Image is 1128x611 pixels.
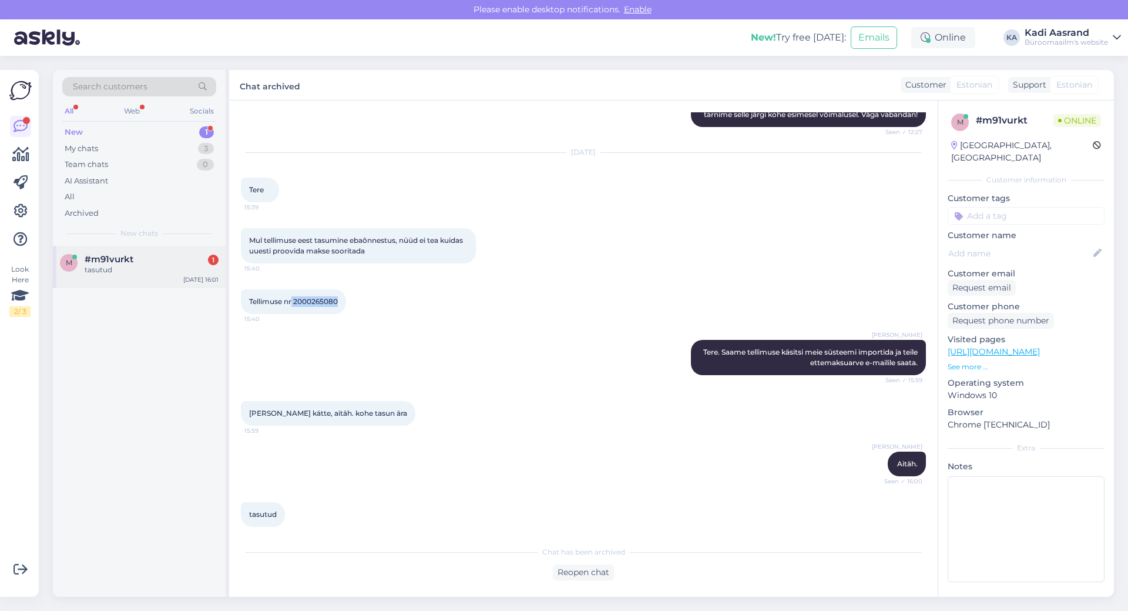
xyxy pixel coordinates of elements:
[948,247,1091,260] input: Add name
[208,255,219,265] div: 1
[120,228,158,239] span: New chats
[65,208,99,219] div: Archived
[948,229,1104,242] p: Customer name
[948,419,1104,431] p: Chrome [TECHNICAL_ID]
[948,280,1016,296] div: Request email
[620,4,655,15] span: Enable
[957,118,963,126] span: m
[976,113,1053,128] div: # m91vurkt
[901,79,946,91] div: Customer
[65,175,108,187] div: AI Assistant
[948,377,1104,389] p: Operating system
[851,26,897,49] button: Emails
[199,126,214,138] div: 1
[244,264,288,273] span: 15:40
[244,527,288,536] span: 16:01
[948,268,1104,280] p: Customer email
[542,547,625,557] span: Chat has been archived
[948,346,1040,357] a: [URL][DOMAIN_NAME]
[65,126,83,138] div: New
[65,143,98,155] div: My chats
[948,406,1104,419] p: Browser
[244,203,288,212] span: 15:39
[249,185,264,194] span: Tere
[249,510,277,519] span: tasutud
[249,409,407,418] span: [PERSON_NAME] kätte, aitäh. kohe tasun ära
[948,389,1104,402] p: Windows 10
[198,143,214,155] div: 3
[85,254,133,265] span: #m91vurkt
[9,79,32,102] img: Askly Logo
[183,275,219,284] div: [DATE] 16:01
[73,81,147,93] span: Search customers
[872,442,922,451] span: [PERSON_NAME]
[948,443,1104,453] div: Extra
[878,128,922,136] span: Seen ✓ 12:27
[244,426,288,435] span: 15:59
[241,147,926,158] div: [DATE]
[872,330,922,339] span: [PERSON_NAME]
[948,192,1104,205] p: Customer tags
[249,297,338,306] span: Tellimuse nr 2000265080
[1053,114,1101,127] span: Online
[956,79,992,91] span: Estonian
[65,191,75,203] div: All
[1025,28,1121,47] a: Kadi AasrandBüroomaailm's website
[197,159,214,171] div: 0
[703,348,919,367] span: Tere. Saame tellimuse käsitsi meie süsteemi importida ja teile ettemaksuarve e-mailile saata.
[751,32,776,43] b: New!
[948,313,1054,329] div: Request phone number
[9,306,31,317] div: 2 / 3
[553,565,614,580] div: Reopen chat
[948,333,1104,346] p: Visited pages
[1025,28,1108,38] div: Kadi Aasrand
[122,103,142,119] div: Web
[240,77,300,93] label: Chat archived
[244,315,288,323] span: 15:40
[9,264,31,317] div: Look Here
[66,258,72,267] span: m
[897,459,918,468] span: Aitäh.
[948,362,1104,372] p: See more ...
[951,139,1093,164] div: [GEOGRAPHIC_DATA], [GEOGRAPHIC_DATA]
[1003,29,1020,46] div: KA
[1056,79,1092,91] span: Estonian
[249,236,465,255] span: Mul tellimuse eest tasumine ebaõnnestus, nüüd ei tea kuidas uuesti proovida makse sooritada
[65,159,108,171] div: Team chats
[187,103,216,119] div: Socials
[85,265,219,275] div: tasutud
[948,460,1104,473] p: Notes
[878,376,922,385] span: Seen ✓ 15:59
[1025,38,1108,47] div: Büroomaailm's website
[751,31,846,45] div: Try free [DATE]:
[911,27,975,48] div: Online
[1008,79,1046,91] div: Support
[878,477,922,486] span: Seen ✓ 16:00
[948,175,1104,185] div: Customer information
[62,103,76,119] div: All
[948,207,1104,225] input: Add a tag
[948,301,1104,313] p: Customer phone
